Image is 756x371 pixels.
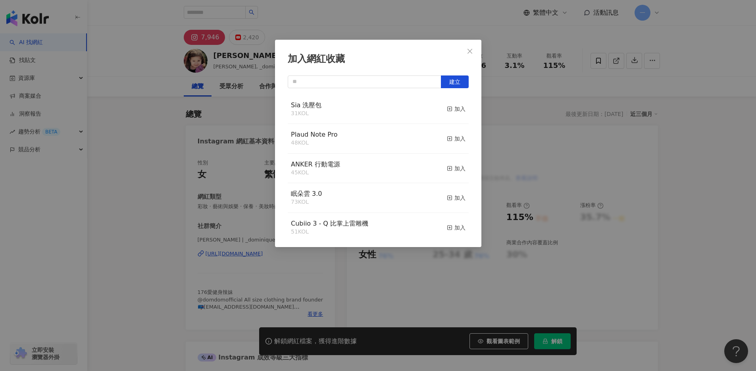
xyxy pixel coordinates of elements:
button: 加入 [447,160,466,177]
div: 51 KOL [291,228,368,236]
div: 45 KOL [291,169,340,177]
button: 建立 [441,75,469,88]
button: 加入 [447,189,466,206]
button: 加入 [447,219,466,236]
button: 加入 [447,101,466,118]
a: Cubiio 3 - Q 比掌上雷雕機 [291,220,368,227]
button: 加入 [447,130,466,147]
a: Plaud Note Pro [291,131,338,138]
a: 眠朵雲 3.0 [291,191,322,197]
div: 73 KOL [291,198,322,206]
div: 加入 [447,164,466,173]
div: 48 KOL [291,139,338,147]
a: ANKER 行動電源 [291,161,340,168]
button: Close [462,43,478,59]
a: Sia 洗壓包 [291,102,322,108]
span: ANKER 行動電源 [291,160,340,168]
div: 加入 [447,104,466,113]
span: 眠朵雲 3.0 [291,190,322,197]
span: Sia 洗壓包 [291,101,322,109]
div: 加入網紅收藏 [288,52,469,66]
div: 加入 [447,193,466,202]
div: 31 KOL [291,110,322,118]
span: 建立 [449,79,460,85]
span: close [467,48,473,54]
div: 加入 [447,134,466,143]
div: 加入 [447,223,466,232]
